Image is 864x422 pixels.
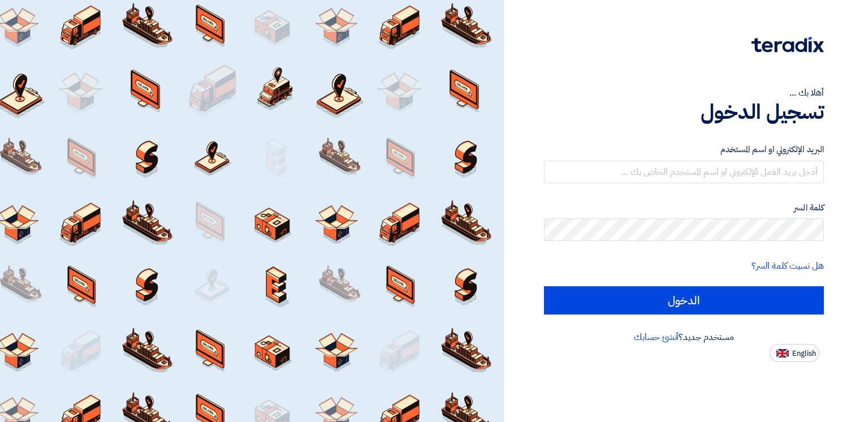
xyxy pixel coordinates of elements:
[544,330,824,344] div: مستخدم جديد؟
[792,350,816,358] span: English
[544,100,824,124] h1: تسجيل الدخول
[770,344,819,362] button: English
[544,161,824,183] input: أدخل بريد العمل الإلكتروني او اسم المستخدم الخاص بك ...
[544,143,824,156] label: البريد الإلكتروني او اسم المستخدم
[751,259,824,273] a: هل نسيت كلمة السر؟
[544,86,824,100] div: أهلا بك ...
[776,349,789,358] img: en-US.png
[634,330,679,344] a: أنشئ حسابك
[544,286,824,315] input: الدخول
[544,201,824,214] label: كلمة السر
[751,37,824,53] img: Teradix logo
